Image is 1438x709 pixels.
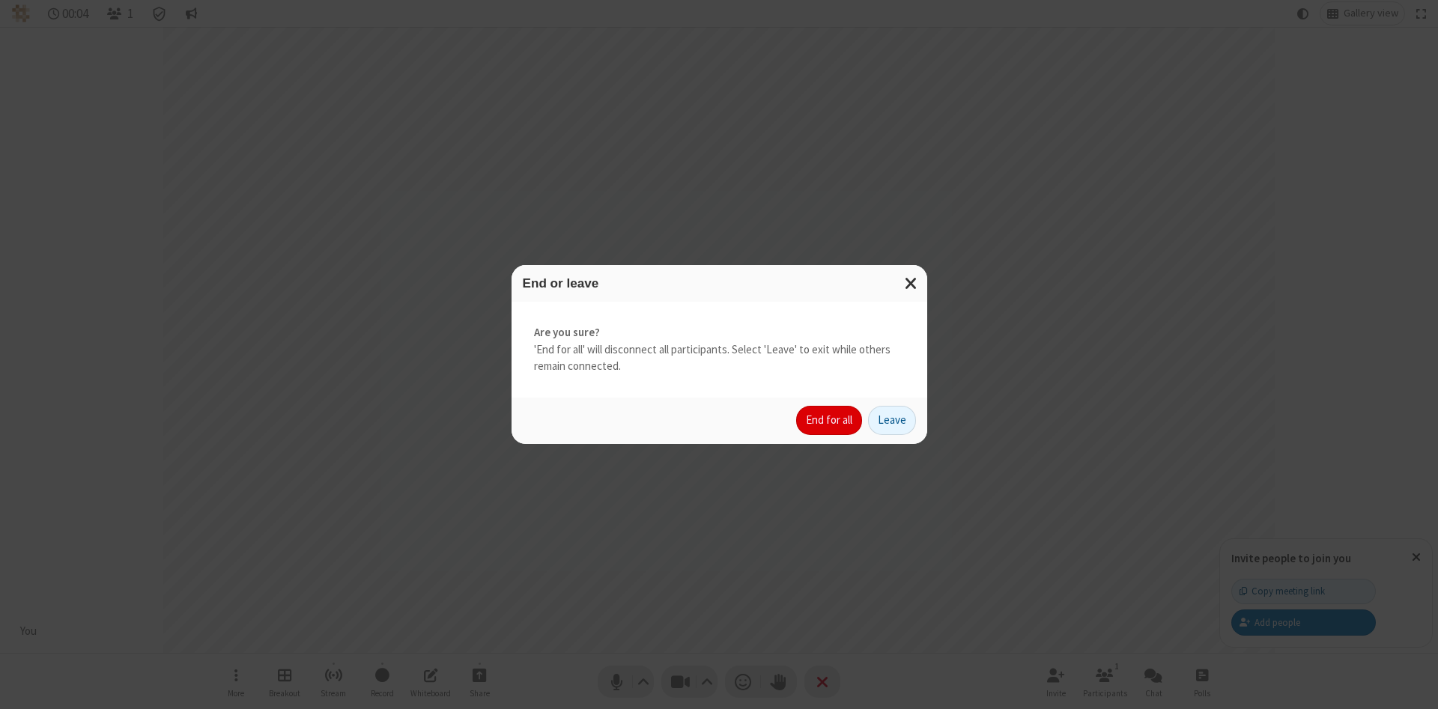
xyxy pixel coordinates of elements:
button: Close modal [896,265,927,302]
h3: End or leave [523,276,916,290]
button: Leave [868,406,916,436]
strong: Are you sure? [534,324,905,341]
button: End for all [796,406,862,436]
div: 'End for all' will disconnect all participants. Select 'Leave' to exit while others remain connec... [512,302,927,398]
